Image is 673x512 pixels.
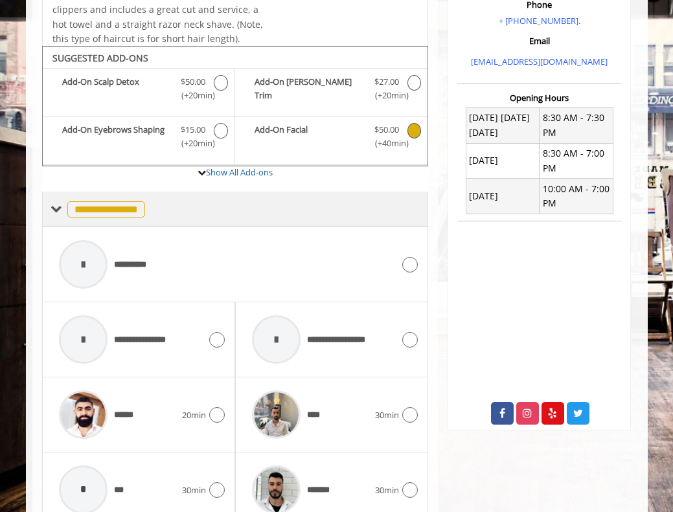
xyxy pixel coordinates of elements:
span: $15.00 [181,123,205,137]
span: 30min [375,484,399,497]
td: [DATE] [466,179,539,214]
span: 30min [182,484,206,497]
a: [EMAIL_ADDRESS][DOMAIN_NAME] [471,56,608,67]
b: Add-On Scalp Detox [62,75,173,102]
td: 10:00 AM - 7:00 PM [540,179,613,214]
span: 30min [375,408,399,422]
b: SUGGESTED ADD-ONS [52,52,148,64]
span: (+20min ) [372,89,400,102]
b: Add-On [PERSON_NAME] Trim [255,75,366,102]
a: + [PHONE_NUMBER]. [499,15,580,27]
td: 8:30 AM - 7:00 PM [540,143,613,179]
td: 8:30 AM - 7:30 PM [540,107,613,143]
span: $50.00 [181,75,205,89]
td: [DATE] [466,143,539,179]
div: The Made Man Haircut Add-onS [42,46,429,166]
label: Add-On Facial [242,123,421,153]
span: $27.00 [374,75,399,89]
span: (+40min ) [372,137,400,150]
label: Add-On Eyebrows Shaping [49,123,228,153]
td: [DATE] [DATE] [DATE] [466,107,539,143]
a: Show All Add-ons [206,166,273,178]
span: 20min [182,408,206,422]
label: Add-On Beard Trim [242,75,421,106]
span: (+20min ) [179,89,207,102]
span: $50.00 [374,123,399,137]
b: Add-On Facial [255,123,366,150]
h3: Opening Hours [457,93,621,102]
b: Add-On Eyebrows Shaping [62,123,173,150]
label: Add-On Scalp Detox [49,75,228,106]
span: (+20min ) [179,137,207,150]
h3: Email [461,36,618,45]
